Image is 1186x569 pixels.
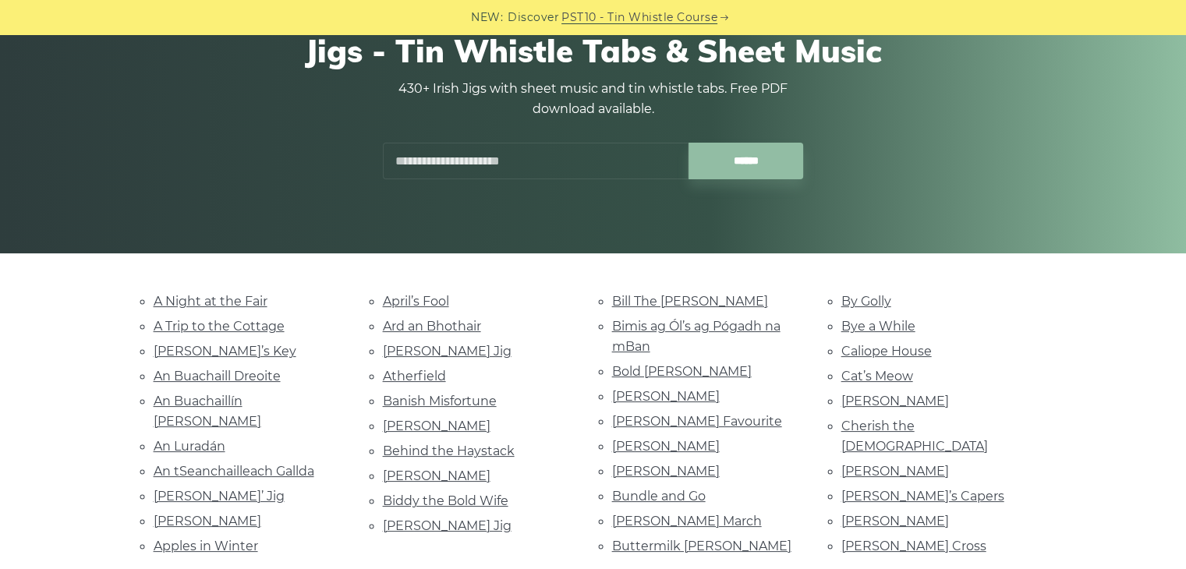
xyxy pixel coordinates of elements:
span: Discover [508,9,559,27]
p: 430+ Irish Jigs with sheet music and tin whistle tabs. Free PDF download available. [383,79,804,119]
a: [PERSON_NAME] Cross [841,539,986,553]
a: Caliope House [841,344,932,359]
a: [PERSON_NAME] [383,468,490,483]
a: Banish Misfortune [383,394,497,408]
a: Bimis ag Ól’s ag Pógadh na mBan [612,319,781,354]
a: Cherish the [DEMOGRAPHIC_DATA] [841,419,988,454]
a: [PERSON_NAME]’s Key [154,344,296,359]
a: Bill The [PERSON_NAME] [612,294,768,309]
a: Biddy the Bold Wife [383,493,508,508]
a: An Luradán [154,439,225,454]
a: Cat’s Meow [841,369,913,383]
a: Bundle and Go [612,489,706,504]
a: Behind the Haystack [383,444,515,458]
a: Atherfield [383,369,446,383]
a: [PERSON_NAME] March [612,514,762,528]
a: [PERSON_NAME] [612,389,720,404]
a: By Golly [841,294,891,309]
a: Buttermilk [PERSON_NAME] [612,539,791,553]
a: A Trip to the Cottage [154,319,285,334]
a: [PERSON_NAME]’ Jig [154,489,285,504]
a: [PERSON_NAME] Jig [383,518,512,533]
h1: Jigs - Tin Whistle Tabs & Sheet Music [154,32,1033,69]
a: Ard an Bhothair [383,319,481,334]
a: A Night at the Fair [154,294,267,309]
a: [PERSON_NAME] [154,514,261,528]
a: [PERSON_NAME] [841,464,949,479]
a: An Buachaill Dreoite [154,369,281,383]
a: [PERSON_NAME] [383,419,490,433]
a: Bold [PERSON_NAME] [612,364,752,379]
a: [PERSON_NAME] [612,464,720,479]
a: [PERSON_NAME]’s Capers [841,489,1004,504]
a: [PERSON_NAME] [841,394,949,408]
a: [PERSON_NAME] [841,514,949,528]
a: An tSeanchailleach Gallda [154,464,314,479]
a: PST10 - Tin Whistle Course [561,9,717,27]
a: Apples in Winter [154,539,258,553]
span: NEW: [471,9,503,27]
a: Bye a While [841,319,915,334]
a: [PERSON_NAME] [612,439,720,454]
a: April’s Fool [383,294,449,309]
a: [PERSON_NAME] Jig [383,344,512,359]
a: An Buachaillín [PERSON_NAME] [154,394,261,429]
a: [PERSON_NAME] Favourite [612,414,782,429]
